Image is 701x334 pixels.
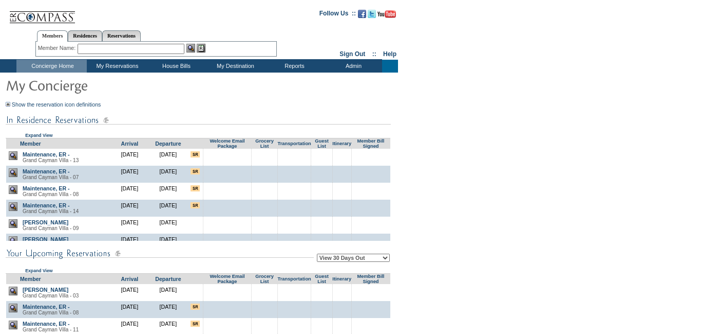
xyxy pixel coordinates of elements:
[191,304,200,310] input: There are special requests for this reservation!
[110,166,149,183] td: [DATE]
[339,50,365,58] a: Sign Out
[368,10,376,18] img: Follow us on Twitter
[23,327,79,332] span: Grand Cayman Villa - 11
[23,208,79,214] span: Grand Cayman Villa - 14
[210,274,244,284] a: Welcome Email Package
[372,50,376,58] span: ::
[210,138,244,149] a: Welcome Email Package
[371,168,371,169] img: blank.gif
[12,101,101,108] a: Show the reservation icon definitions
[121,140,139,147] a: Arrival
[9,321,17,329] img: view
[20,140,41,147] a: Member
[383,50,396,58] a: Help
[9,287,17,295] img: view
[23,202,70,208] a: Maintenance, ER -
[371,151,371,152] img: blank.gif
[294,168,295,169] img: blank.gif
[377,10,396,18] img: Subscribe to our YouTube Channel
[9,236,17,245] img: view
[377,13,396,19] a: Subscribe to our YouTube Channel
[23,304,70,310] a: Maintenance, ER -
[110,217,149,234] td: [DATE]
[9,151,17,160] img: view
[23,157,79,163] span: Grand Cayman Villa - 13
[191,321,200,327] input: There are special requests for this reservation!
[277,276,311,282] a: Transportation
[371,304,371,304] img: blank.gif
[186,44,195,52] img: View
[294,287,295,287] img: blank.gif
[149,200,187,217] td: [DATE]
[9,219,17,228] img: view
[255,138,274,149] a: Grocery List
[110,234,149,251] td: [DATE]
[277,141,311,146] a: Transportation
[23,293,79,298] span: Grand Cayman Villa - 03
[23,174,79,180] span: Grand Cayman Villa - 07
[9,202,17,211] img: view
[264,60,323,73] td: Reports
[149,301,187,318] td: [DATE]
[23,287,68,293] a: [PERSON_NAME]
[121,276,139,282] a: Arrival
[23,151,70,157] a: Maintenance, ER -
[368,13,376,19] a: Follow us on Twitter
[9,3,75,24] img: Compass Home
[191,151,200,157] input: There are special requests for this reservation!
[155,276,181,282] a: Departure
[9,185,17,194] img: view
[294,321,295,321] img: blank.gif
[149,149,187,166] td: [DATE]
[227,185,228,186] img: blank.gif
[205,60,264,73] td: My Destination
[20,276,41,282] a: Member
[68,30,102,41] a: Residences
[294,185,295,186] img: blank.gif
[191,202,200,208] input: There are special requests for this reservation!
[6,102,10,107] img: Show the reservation icon definitions
[371,321,371,321] img: blank.gif
[110,149,149,166] td: [DATE]
[149,217,187,234] td: [DATE]
[9,304,17,312] img: view
[332,276,351,282] a: Itinerary
[227,304,228,304] img: blank.gif
[294,304,295,304] img: blank.gif
[16,60,87,73] td: Concierge Home
[227,321,228,321] img: blank.gif
[323,60,382,73] td: Admin
[149,284,187,301] td: [DATE]
[6,247,314,260] img: subTtlConUpcomingReservatio.gif
[23,236,68,242] a: [PERSON_NAME]
[87,60,146,73] td: My Reservations
[23,321,70,327] a: Maintenance, ER -
[23,225,79,231] span: Grand Cayman Villa - 09
[358,10,366,18] img: Become our fan on Facebook
[191,185,200,191] input: There are special requests for this reservation!
[357,274,385,284] a: Member Bill Signed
